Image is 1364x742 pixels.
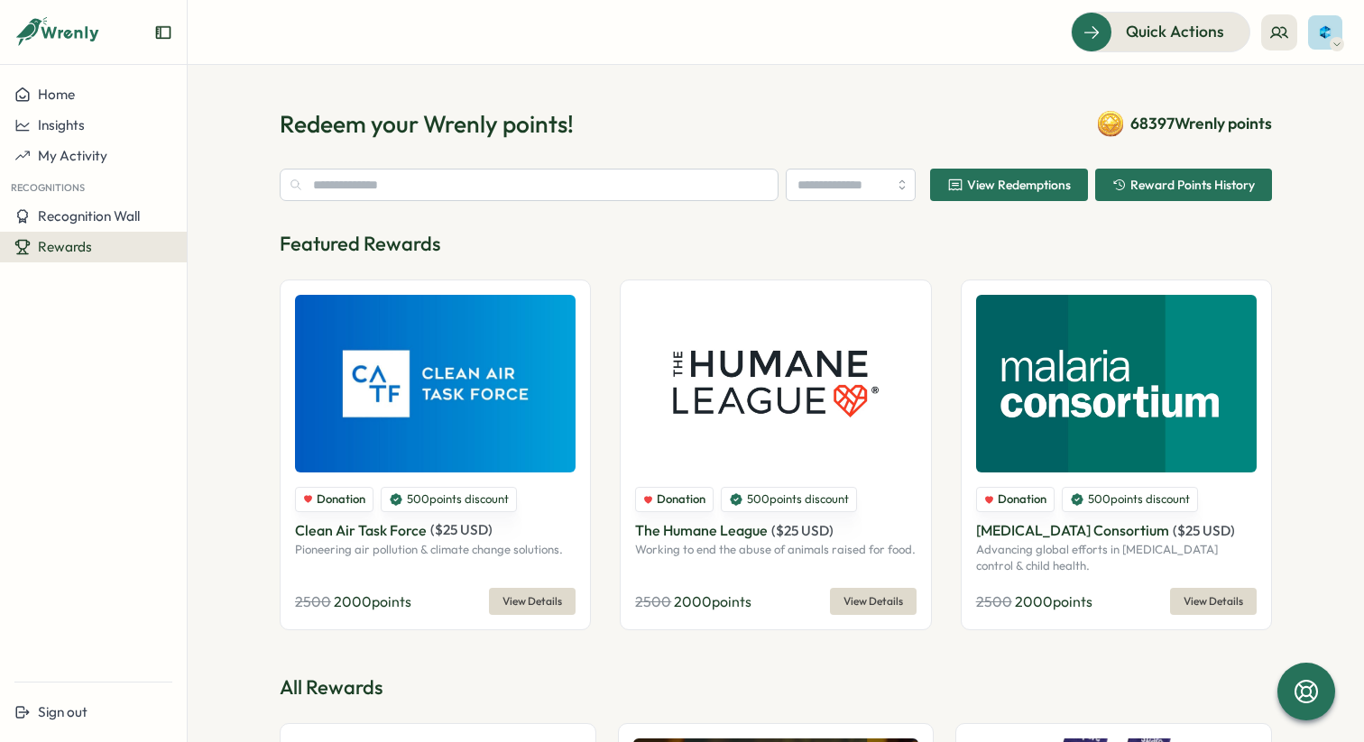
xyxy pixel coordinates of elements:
[657,491,705,508] span: Donation
[635,542,916,558] p: Working to end the abuse of animals raised for food.
[1184,589,1243,614] span: View Details
[38,86,75,103] span: Home
[843,589,903,614] span: View Details
[635,519,768,542] p: The Humane League
[295,592,331,610] span: 2500
[635,295,916,472] img: The Humane League
[381,487,517,512] div: 500 points discount
[295,519,427,542] p: Clean Air Task Force
[930,169,1088,201] button: View Redemptions
[721,487,857,512] div: 500 points discount
[38,116,85,133] span: Insights
[967,179,1071,191] span: View Redemptions
[674,592,751,610] span: 2000 points
[1015,592,1092,610] span: 2000 points
[38,207,140,224] span: Recognition Wall
[771,522,834,539] span: ( $ 25 USD )
[830,588,917,615] button: View Details
[976,592,1012,610] span: 2500
[154,23,172,41] button: Expand sidebar
[280,230,1272,258] p: Featured Rewards
[998,491,1046,508] span: Donation
[1095,169,1272,201] button: Reward Points History
[295,295,576,472] img: Clean Air Task Force
[976,519,1169,542] p: [MEDICAL_DATA] Consortium
[38,703,88,720] span: Sign out
[1130,112,1272,135] span: 68397 Wrenly points
[1170,588,1257,615] button: View Details
[280,108,574,140] h1: Redeem your Wrenly points!
[635,592,671,610] span: 2500
[502,589,562,614] span: View Details
[1062,487,1198,512] div: 500 points discount
[430,521,493,538] span: ( $ 25 USD )
[280,673,1272,701] p: All Rewards
[1126,20,1224,43] span: Quick Actions
[976,542,1257,573] p: Advancing global efforts in [MEDICAL_DATA] control & child health.
[38,238,92,255] span: Rewards
[317,491,365,508] span: Donation
[976,295,1257,472] img: Malaria Consortium
[334,592,411,610] span: 2000 points
[38,147,107,164] span: My Activity
[489,588,576,615] button: View Details
[1173,522,1235,539] span: ( $ 25 USD )
[1071,12,1250,51] button: Quick Actions
[1130,179,1255,191] span: Reward Points History
[295,542,576,558] p: Pioneering air pollution & climate change solutions.
[1308,15,1342,50] img: Quinn Kliman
